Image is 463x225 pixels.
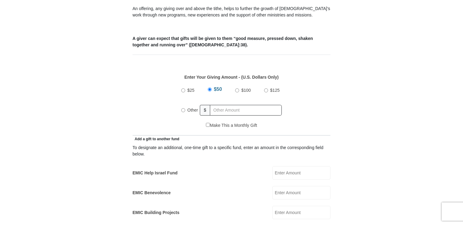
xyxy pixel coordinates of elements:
[272,206,330,219] input: Enter Amount
[272,166,330,180] input: Enter Amount
[270,88,280,93] span: $125
[133,145,330,157] div: To designate an additional, one-time gift to a specific fund, enter an amount in the correspondin...
[133,209,179,216] label: EMIC Building Projects
[133,36,313,47] b: A giver can expect that gifts will be given to them “good measure, pressed down, shaken together ...
[133,190,171,196] label: EMIC Benevolence
[133,5,330,18] p: An offering, any giving over and above the tithe, helps to further the growth of [DEMOGRAPHIC_DAT...
[133,170,178,176] label: EMIC Help Israel Fund
[133,137,179,141] span: Add a gift to another fund
[184,75,278,80] strong: Enter Your Giving Amount - (U.S. Dollars Only)
[206,123,210,127] input: Make This a Monthly Gift
[200,105,210,116] span: $
[214,87,222,92] span: $50
[241,88,251,93] span: $100
[206,122,257,129] label: Make This a Monthly Gift
[210,105,282,116] input: Other Amount
[187,108,198,112] span: Other
[272,186,330,199] input: Enter Amount
[187,88,194,93] span: $25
